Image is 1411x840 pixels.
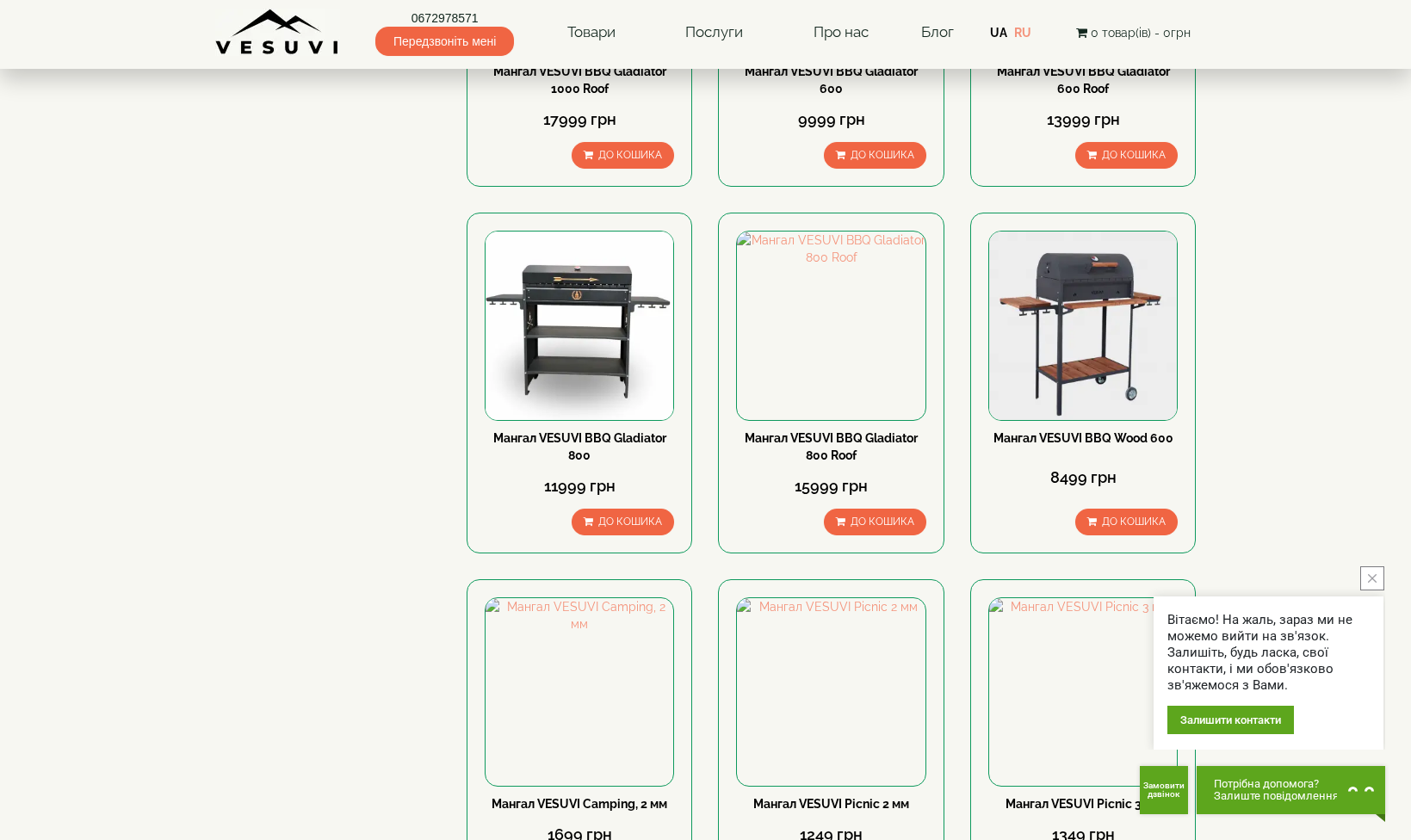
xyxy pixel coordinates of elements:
img: Мангал VESUVI BBQ Gladiator 800 Roof [737,232,925,419]
a: Мангал VESUVI BBQ Gladiator 600 Roof [997,65,1170,96]
img: Мангал VESUVI BBQ Wood 600 [989,232,1177,419]
span: До кошика [1102,516,1166,528]
img: Мангал VESUVI Picnic 2 мм [737,598,925,786]
a: Мангал VESUVI Picnic 3 мм [1006,797,1161,811]
div: 15999 грн [736,475,925,497]
span: До кошика [851,149,914,161]
div: 13999 грн [988,108,1178,131]
span: Передзвоніть мені [375,27,514,56]
img: Мангал VESUVI Picnic 3 мм [989,598,1177,786]
span: 0 товар(ів) - 0грн [1091,26,1191,40]
img: Завод VESUVI [215,9,340,56]
img: Мангал VESUVI Camping, 2 мм [486,598,673,786]
button: До кошика [572,142,674,169]
a: RU [1014,26,1031,40]
span: До кошика [598,516,662,528]
span: Замовити дзвінок [1140,781,1188,799]
img: Мангал VESUVI BBQ Gladiator 800 [486,232,673,419]
a: Мангал VESUVI BBQ Gladiator 600 [745,65,918,96]
div: 17999 грн [485,108,674,131]
div: 9999 грн [736,108,925,131]
button: Get Call button [1140,766,1188,814]
button: 0 товар(ів) - 0грн [1071,23,1196,42]
a: Товари [550,13,633,52]
span: До кошика [598,149,662,161]
button: До кошика [572,509,674,535]
a: Мангал VESUVI Camping, 2 мм [492,797,667,811]
a: Мангал VESUVI BBQ Gladiator 1000 Roof [493,65,666,96]
button: До кошика [1075,509,1178,535]
a: Про нас [796,13,886,52]
a: Мангал VESUVI Picnic 2 мм [753,797,909,811]
div: 8499 грн [988,466,1178,489]
span: До кошика [851,516,914,528]
div: Вітаємо! На жаль, зараз ми не можемо вийти на зв'язок. Залишіть, будь ласка, свої контакти, і ми ... [1167,612,1370,694]
a: Мангал VESUVI BBQ Gladiator 800 Roof [745,431,918,462]
a: UA [990,26,1007,40]
a: 0672978571 [375,9,514,27]
span: До кошика [1102,149,1166,161]
a: Послуги [668,13,760,52]
a: Мангал VESUVI BBQ Wood 600 [993,431,1173,445]
button: До кошика [824,142,926,169]
button: До кошика [1075,142,1178,169]
a: Мангал VESUVI BBQ Gladiator 800 [493,431,666,462]
button: Chat button [1197,766,1385,814]
span: Залиште повідомлення [1214,790,1339,802]
div: 11999 грн [485,475,674,497]
div: Залишити контакти [1167,706,1294,734]
button: close button [1360,566,1384,590]
span: Потрібна допомога? [1214,778,1339,790]
button: До кошика [824,509,926,535]
a: Блог [921,23,954,40]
